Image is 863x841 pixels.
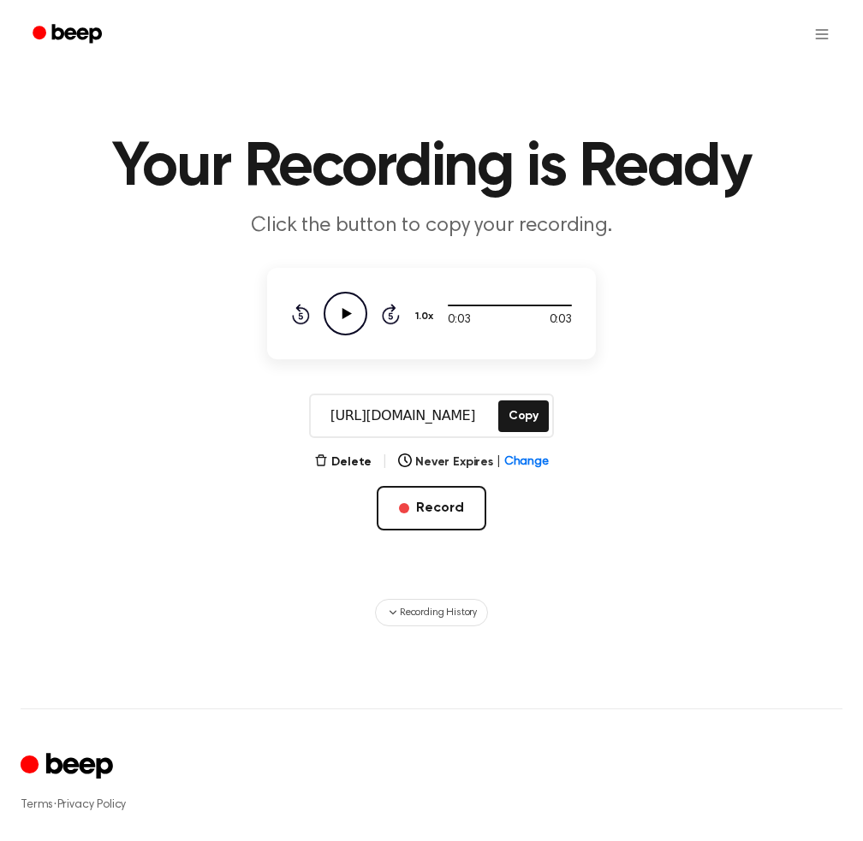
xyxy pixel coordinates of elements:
a: Cruip [21,750,117,784]
span: | [497,453,501,471]
span: | [382,452,388,472]
button: Recording History [375,599,488,626]
button: Record [377,486,485,530]
span: Recording History [400,605,477,620]
p: Click the button to copy your recording. [103,212,760,240]
div: · [21,797,842,814]
a: Terms [21,799,53,811]
span: 0:03 [448,311,470,329]
button: Open menu [801,14,842,55]
h1: Your Recording is Ready [21,137,842,198]
button: Delete [314,453,372,471]
span: 0:03 [550,311,572,329]
a: Privacy Policy [57,799,127,811]
span: Change [504,453,549,471]
a: Beep [21,18,117,51]
button: Copy [498,400,549,432]
button: 1.0x [414,302,439,331]
button: Never Expires|Change [398,453,549,471]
